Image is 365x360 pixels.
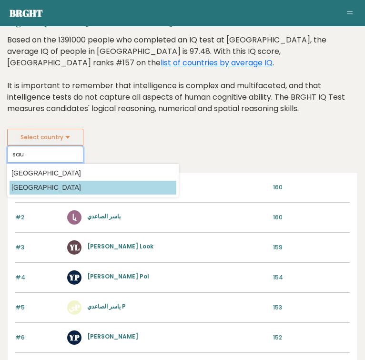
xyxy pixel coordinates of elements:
[87,212,121,220] a: ياسر الصاعدي
[10,181,176,195] option: [GEOGRAPHIC_DATA]
[273,303,350,312] p: 153
[72,212,77,223] text: يا
[7,146,83,163] input: Select your country
[10,7,43,20] a: Brght
[7,129,83,146] button: Select country
[87,302,126,310] a: ياسر الصاعدي P
[273,213,350,222] p: 160
[15,213,61,222] p: #2
[15,303,61,312] p: #5
[273,333,350,342] p: 152
[69,242,79,253] text: YL
[161,57,273,68] a: list of countries by average IQ
[273,273,350,282] p: 154
[69,332,80,343] text: YP
[7,34,358,129] div: Based on the 1391000 people who completed an IQ test at [GEOGRAPHIC_DATA], the average IQ of peop...
[10,166,176,180] option: [GEOGRAPHIC_DATA]
[15,243,61,252] p: #3
[273,183,350,192] p: 160
[87,272,149,280] a: [PERSON_NAME] Pol
[15,273,61,282] p: #4
[87,242,153,250] a: [PERSON_NAME] Look
[344,8,355,19] button: Toggle navigation
[15,333,61,342] p: #6
[273,243,350,252] p: 159
[69,302,80,313] text: يP
[69,272,80,283] text: YP
[87,332,138,340] a: [PERSON_NAME]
